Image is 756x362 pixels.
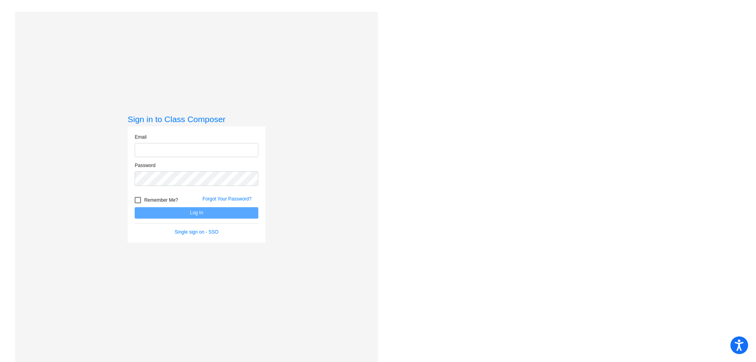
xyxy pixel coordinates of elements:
[144,195,178,205] span: Remember Me?
[175,229,219,235] a: Single sign on - SSO
[135,162,156,169] label: Password
[202,196,252,202] a: Forgot Your Password?
[135,207,258,219] button: Log In
[128,114,265,124] h3: Sign in to Class Composer
[135,134,146,141] label: Email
